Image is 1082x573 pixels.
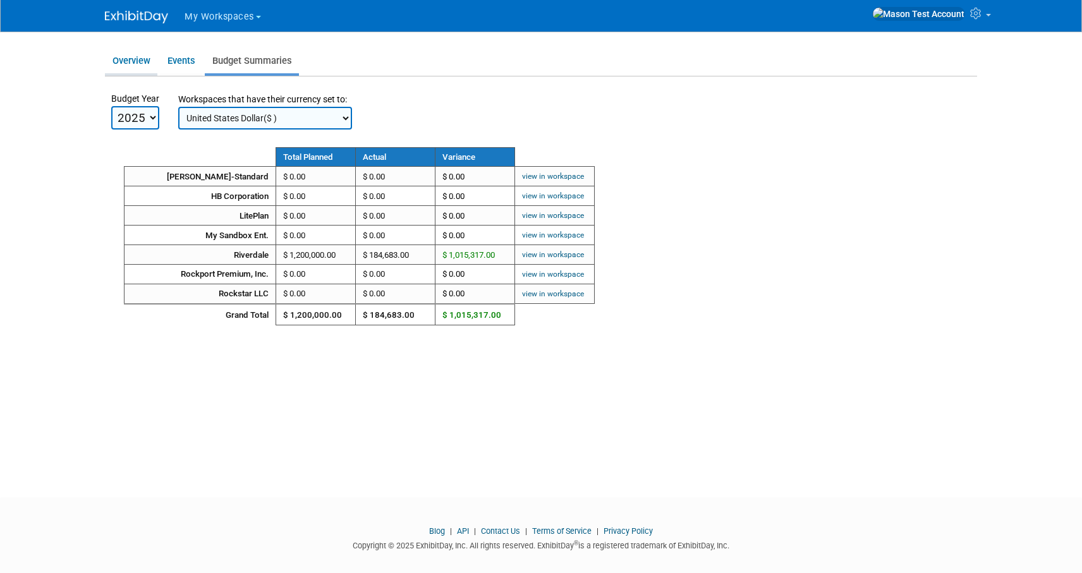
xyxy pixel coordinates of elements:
[125,284,276,304] td: Rockstar LLC
[435,148,515,167] td: Variance
[435,245,515,265] td: $ 1,015,317.00
[481,526,520,536] a: Contact Us
[356,167,435,186] td: $ 0.00
[356,206,435,226] td: $ 0.00
[276,167,356,186] td: $ 0.00
[574,540,578,546] sup: ®
[125,265,276,284] td: Rockport Premium, Inc.
[429,526,445,536] a: Blog
[105,11,168,23] img: ExhibitDay
[435,284,515,304] td: $ 0.00
[457,526,469,536] a: API
[872,7,965,21] img: Mason Test Account
[205,49,299,73] a: Budget Summaries
[435,265,515,284] td: $ 0.00
[435,304,515,325] td: $ 1,015,317.00
[356,304,435,325] td: $ 184,683.00
[125,167,276,186] td: [PERSON_NAME]-Standard
[276,284,356,304] td: $ 0.00
[447,526,455,536] span: |
[160,49,202,73] a: Events
[125,304,276,325] td: Grand Total
[435,186,515,206] td: $ 0.00
[125,226,276,245] td: My Sandbox Ent.
[522,526,530,536] span: |
[593,526,602,536] span: |
[522,211,584,220] a: view in workspace
[604,526,653,536] a: Privacy Policy
[276,226,356,245] td: $ 0.00
[356,284,435,304] td: $ 0.00
[276,206,356,226] td: $ 0.00
[185,11,254,22] span: My Workspaces
[522,270,584,279] a: view in workspace
[435,226,515,245] td: $ 0.00
[356,148,435,167] td: Actual
[276,186,356,206] td: $ 0.00
[522,172,584,181] a: view in workspace
[356,186,435,206] td: $ 0.00
[522,250,584,259] a: view in workspace
[125,245,276,265] td: Riverdale
[435,167,515,186] td: $ 0.00
[276,245,356,265] td: $ 1,200,000.00
[276,265,356,284] td: $ 0.00
[178,93,977,106] div: Workspaces that have their currency set to:
[356,245,435,265] td: $ 184,683.00
[111,92,159,105] div: Budget Year
[276,304,356,325] td: $ 1,200,000.00
[125,206,276,226] td: LitePlan
[532,526,592,536] a: Terms of Service
[522,191,584,200] a: view in workspace
[522,231,584,239] a: view in workspace
[471,526,479,536] span: |
[125,186,276,206] td: HB Corporation
[105,49,157,73] a: Overview
[435,206,515,226] td: $ 0.00
[276,148,356,167] td: Total Planned
[356,265,435,284] td: $ 0.00
[522,289,584,298] a: view in workspace
[356,226,435,245] td: $ 0.00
